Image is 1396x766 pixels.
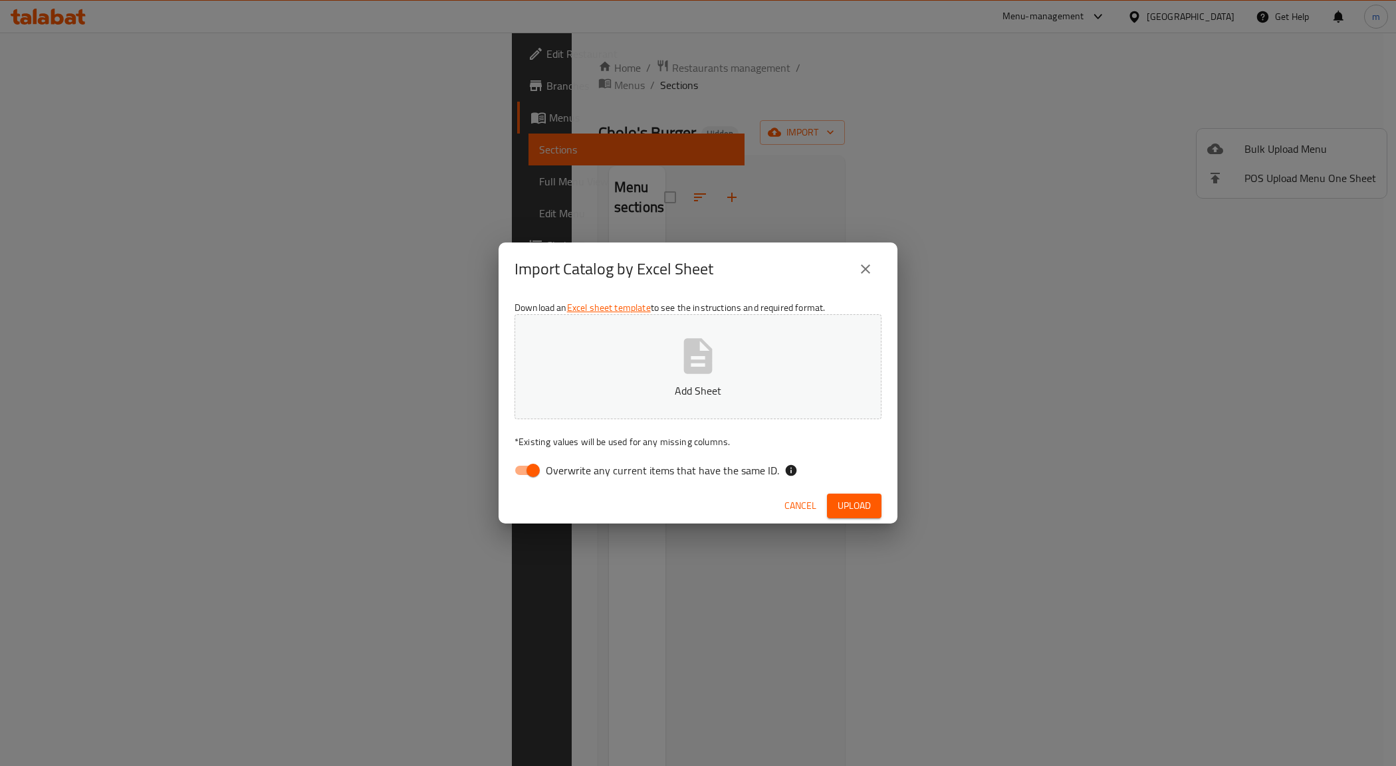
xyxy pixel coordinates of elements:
svg: If the overwrite option isn't selected, then the items that match an existing ID will be ignored ... [784,464,798,477]
button: Upload [827,494,881,518]
div: Download an to see the instructions and required format. [499,296,897,488]
a: Excel sheet template [567,299,651,316]
h2: Import Catalog by Excel Sheet [515,258,713,280]
button: Cancel [779,494,822,518]
span: Upload [838,498,871,514]
button: Add Sheet [515,314,881,419]
span: Cancel [784,498,816,514]
p: Add Sheet [535,383,861,399]
button: close [850,253,881,285]
span: Overwrite any current items that have the same ID. [546,462,779,478]
p: Existing values will be used for any missing columns. [515,435,881,448]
